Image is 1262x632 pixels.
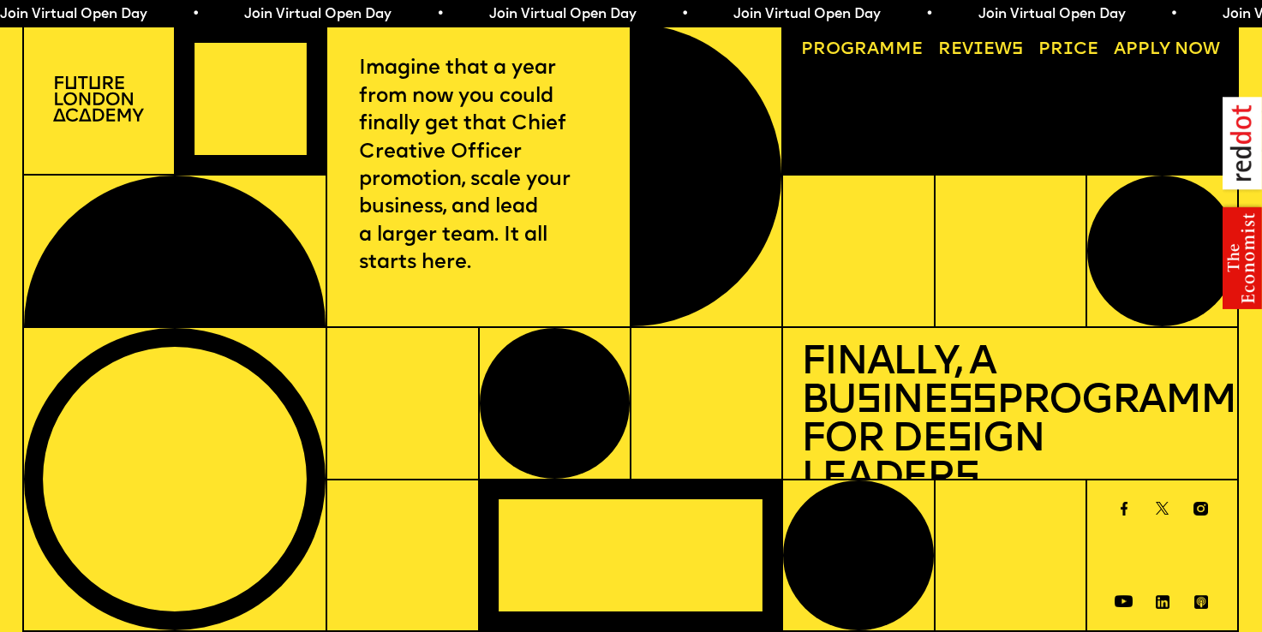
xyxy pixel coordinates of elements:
p: Imagine that a year from now you could finally get that Chief Creative Officer promotion, scale y... [359,55,598,277]
a: Price [1030,33,1107,68]
span: A [1114,41,1126,58]
span: ss [948,382,996,422]
a: Reviews [930,33,1032,68]
a: Programme [792,33,931,68]
span: • [679,8,687,21]
span: s [947,420,972,461]
span: • [1169,8,1176,21]
span: • [191,8,199,21]
h1: Finally, a Bu ine Programme for De ign Leader [801,345,1220,498]
span: a [867,41,879,58]
span: s [856,382,881,422]
span: • [435,8,443,21]
a: Apply now [1105,33,1229,68]
span: s [954,459,979,499]
span: • [924,8,932,21]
